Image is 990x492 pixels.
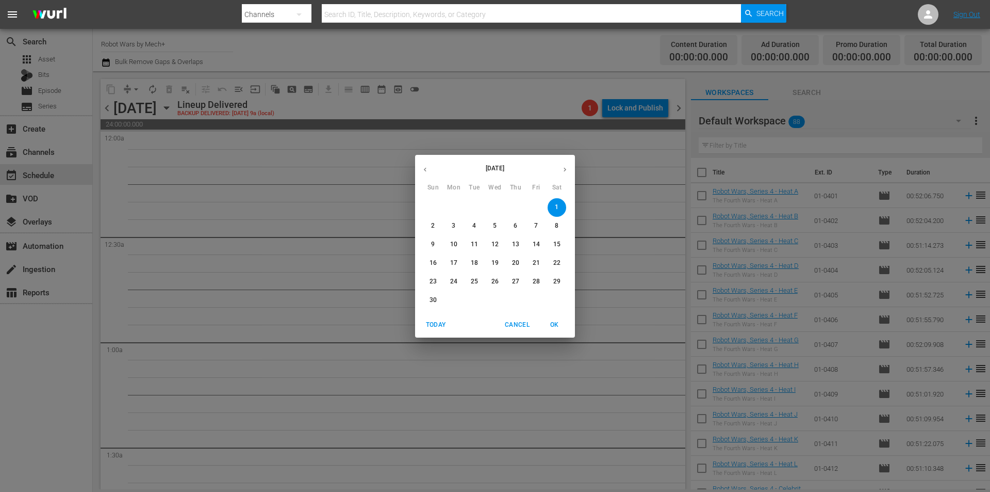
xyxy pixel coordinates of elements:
button: 24 [444,273,463,291]
p: 14 [533,240,540,249]
p: 18 [471,259,478,267]
button: Cancel [501,316,534,334]
p: [DATE] [435,164,555,173]
button: 28 [527,273,546,291]
p: 15 [553,240,560,249]
button: 7 [527,217,546,235]
button: 23 [424,273,442,291]
span: Tue [465,183,484,193]
button: 14 [527,235,546,254]
button: 26 [486,273,504,291]
button: 3 [444,217,463,235]
button: 30 [424,291,442,310]
p: 21 [533,259,540,267]
button: 18 [465,254,484,273]
button: 1 [548,198,566,217]
p: 28 [533,277,540,286]
p: 25 [471,277,478,286]
span: Cancel [505,320,530,330]
p: 9 [431,240,435,249]
span: Sat [548,183,566,193]
button: 4 [465,217,484,235]
button: 27 [506,273,525,291]
button: 29 [548,273,566,291]
p: 10 [450,240,457,249]
img: ans4CAIJ8jUAAAAAAAAAAAAAAAAAAAAAAAAgQb4GAAAAAAAAAAAAAAAAAAAAAAAAJMjXAAAAAAAAAAAAAAAAAAAAAAAAgAT5G... [25,3,74,27]
button: 12 [486,235,504,254]
span: Fri [527,183,546,193]
span: menu [6,8,19,21]
p: 29 [553,277,560,286]
button: 20 [506,254,525,273]
span: Search [756,4,784,23]
button: OK [538,316,571,334]
span: Wed [486,183,504,193]
p: 3 [452,221,455,230]
p: 22 [553,259,560,267]
button: 19 [486,254,504,273]
p: 13 [512,240,519,249]
button: 22 [548,254,566,273]
p: 17 [450,259,457,267]
p: 16 [430,259,437,267]
a: Sign Out [953,10,980,19]
p: 6 [514,221,517,230]
p: 1 [555,203,558,212]
p: 30 [430,296,437,305]
button: 16 [424,254,442,273]
p: 7 [534,221,538,230]
button: 11 [465,235,484,254]
button: 13 [506,235,525,254]
button: 8 [548,217,566,235]
p: 23 [430,277,437,286]
p: 8 [555,221,558,230]
p: 26 [491,277,499,286]
button: Today [419,316,452,334]
button: 6 [506,217,525,235]
span: Today [423,320,448,330]
button: 10 [444,235,463,254]
button: 2 [424,217,442,235]
p: 11 [471,240,478,249]
button: 17 [444,254,463,273]
span: Thu [506,183,525,193]
p: 12 [491,240,499,249]
p: 24 [450,277,457,286]
span: Mon [444,183,463,193]
span: Sun [424,183,442,193]
button: 15 [548,235,566,254]
p: 27 [512,277,519,286]
p: 20 [512,259,519,267]
button: 21 [527,254,546,273]
button: 5 [486,217,504,235]
span: OK [542,320,567,330]
button: 25 [465,273,484,291]
p: 4 [472,221,476,230]
p: 5 [493,221,497,230]
p: 2 [431,221,435,230]
button: 9 [424,235,442,254]
p: 19 [491,259,499,267]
